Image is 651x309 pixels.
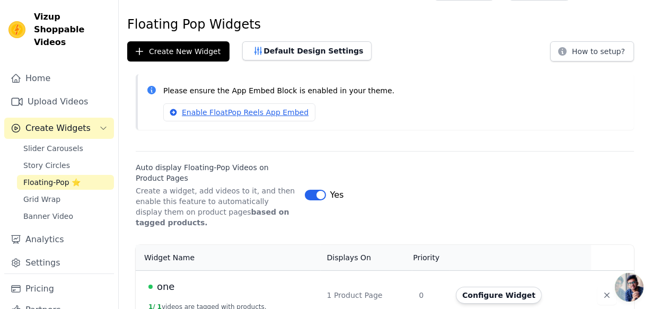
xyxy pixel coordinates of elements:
span: Slider Carousels [23,143,83,154]
button: Configure Widget [456,287,542,304]
th: Priority [412,245,450,271]
span: Banner Video [23,211,73,222]
button: Default Design Settings [242,41,372,60]
a: Floating-Pop ⭐ [17,175,114,190]
span: Live Published [148,285,153,289]
button: Create Widgets [4,118,114,139]
button: How to setup? [550,41,634,61]
p: Create a widget, add videos to it, and then enable this feature to automatically display them on ... [136,186,296,228]
strong: based on tagged products. [136,208,289,227]
div: 1 Product Page [327,290,407,301]
a: Enable FloatPop Reels App Embed [163,103,315,121]
a: Pricing [4,278,114,299]
a: Open chat [615,273,644,302]
a: How to setup? [550,49,634,59]
a: Upload Videos [4,91,114,112]
span: Yes [330,189,344,201]
h1: Floating Pop Widgets [127,16,643,33]
a: Analytics [4,229,114,250]
span: Story Circles [23,160,70,171]
button: Yes [305,189,344,201]
span: Floating-Pop ⭐ [23,177,81,188]
a: Story Circles [17,158,114,173]
button: Delete widget [597,286,617,305]
img: Vizup [8,21,25,38]
span: one [157,279,175,294]
a: Settings [4,252,114,273]
a: Grid Wrap [17,192,114,207]
th: Widget Name [136,245,321,271]
a: Banner Video [17,209,114,224]
th: Displays On [321,245,413,271]
a: Home [4,68,114,89]
label: Auto display Floating-Pop Videos on Product Pages [136,162,296,183]
a: Slider Carousels [17,141,114,156]
span: Create Widgets [25,122,91,135]
button: Create New Widget [127,41,230,61]
p: Please ensure the App Embed Block is enabled in your theme. [163,85,626,97]
span: Grid Wrap [23,194,60,205]
span: Vizup Shoppable Videos [34,11,110,49]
